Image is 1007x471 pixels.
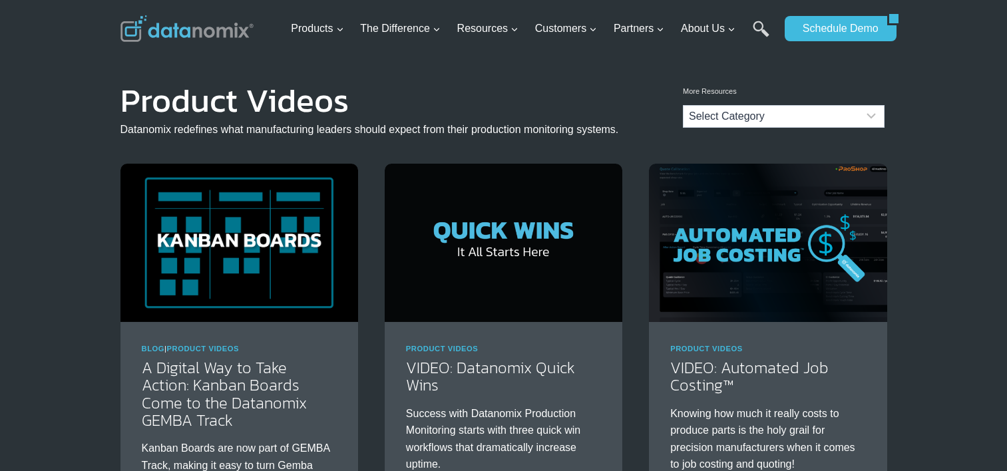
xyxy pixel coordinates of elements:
a: Schedule Demo [785,16,887,41]
span: Partners [614,20,664,37]
span: About Us [681,20,735,37]
span: The Difference [360,20,441,37]
img: Datanomix [120,15,254,42]
span: | [142,345,240,353]
a: VIDEO: Automated Job Costing™ [670,356,829,396]
p: Datanomix redefines what manufacturing leaders should expect from their production monitoring sys... [120,121,619,138]
span: Customers [535,20,597,37]
a: VIDEO: Datanomix Quick Wins [406,356,575,396]
span: Products [291,20,343,37]
a: A Digital Way to Take Action: Kanban Boards Come to the Datanomix GEMBA Track [142,356,307,432]
a: Product Videos [406,345,479,353]
a: Product Videos [670,345,743,353]
p: More Resources [683,86,885,98]
a: Search [753,21,769,51]
a: Blog [142,345,165,353]
nav: Primary Navigation [286,7,778,51]
img: Datanomix Quick Wins [385,164,622,322]
h1: Product Videos [120,90,619,110]
a: Product Videos [167,345,240,353]
img: A Smarter Way to Take Action: Kanban Boards Come to the Datanomix GEMBA Track [120,164,358,322]
span: Resources [457,20,518,37]
img: VIDEO: Automated Job Costing™ [649,164,887,322]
